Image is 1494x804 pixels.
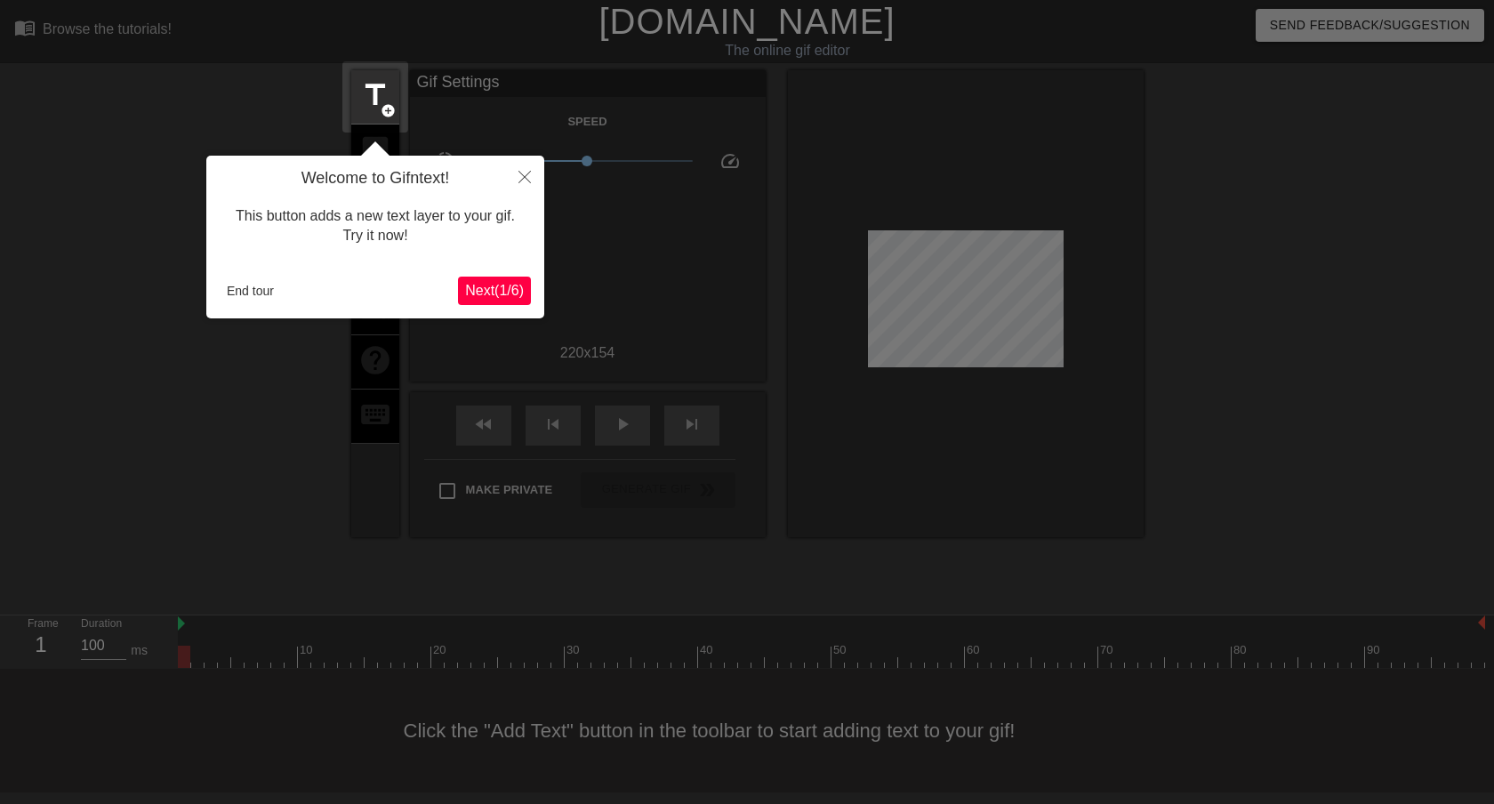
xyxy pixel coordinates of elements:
[220,169,531,189] h4: Welcome to Gifntext!
[220,189,531,264] div: This button adds a new text layer to your gif. Try it now!
[505,156,544,197] button: Close
[458,277,531,305] button: Next
[465,283,524,298] span: Next ( 1 / 6 )
[220,277,281,304] button: End tour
